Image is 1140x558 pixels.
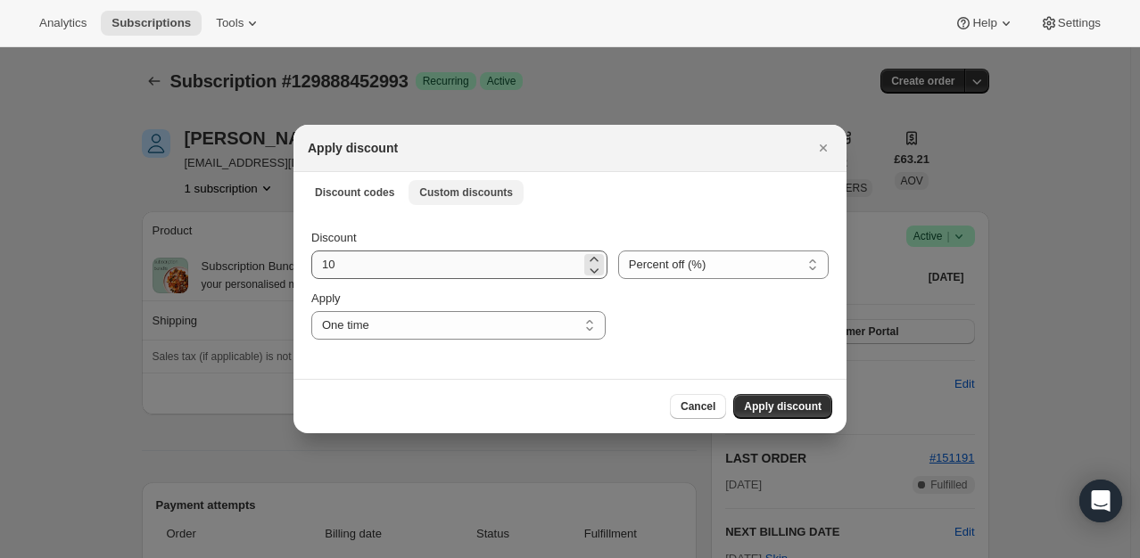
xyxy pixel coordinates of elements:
span: Cancel [681,399,715,414]
button: Settings [1029,11,1111,36]
button: Discount codes [304,180,405,205]
span: Apply [311,291,341,305]
button: Close [811,135,836,160]
span: Discount [311,231,357,244]
button: Subscriptions [101,11,202,36]
button: Apply discount [733,394,832,419]
button: Help [944,11,1025,36]
h2: Apply discount [308,139,398,157]
button: Custom discounts [409,180,524,205]
button: Cancel [670,394,726,419]
div: Custom discounts [293,211,847,379]
span: Tools [216,16,244,30]
span: Custom discounts [419,185,513,200]
div: Open Intercom Messenger [1079,480,1122,522]
span: Help [972,16,996,30]
button: Analytics [29,11,97,36]
span: Discount codes [315,185,394,200]
span: Apply discount [744,399,822,414]
span: Analytics [39,16,87,30]
span: Subscriptions [112,16,191,30]
button: Tools [205,11,272,36]
span: Settings [1058,16,1101,30]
